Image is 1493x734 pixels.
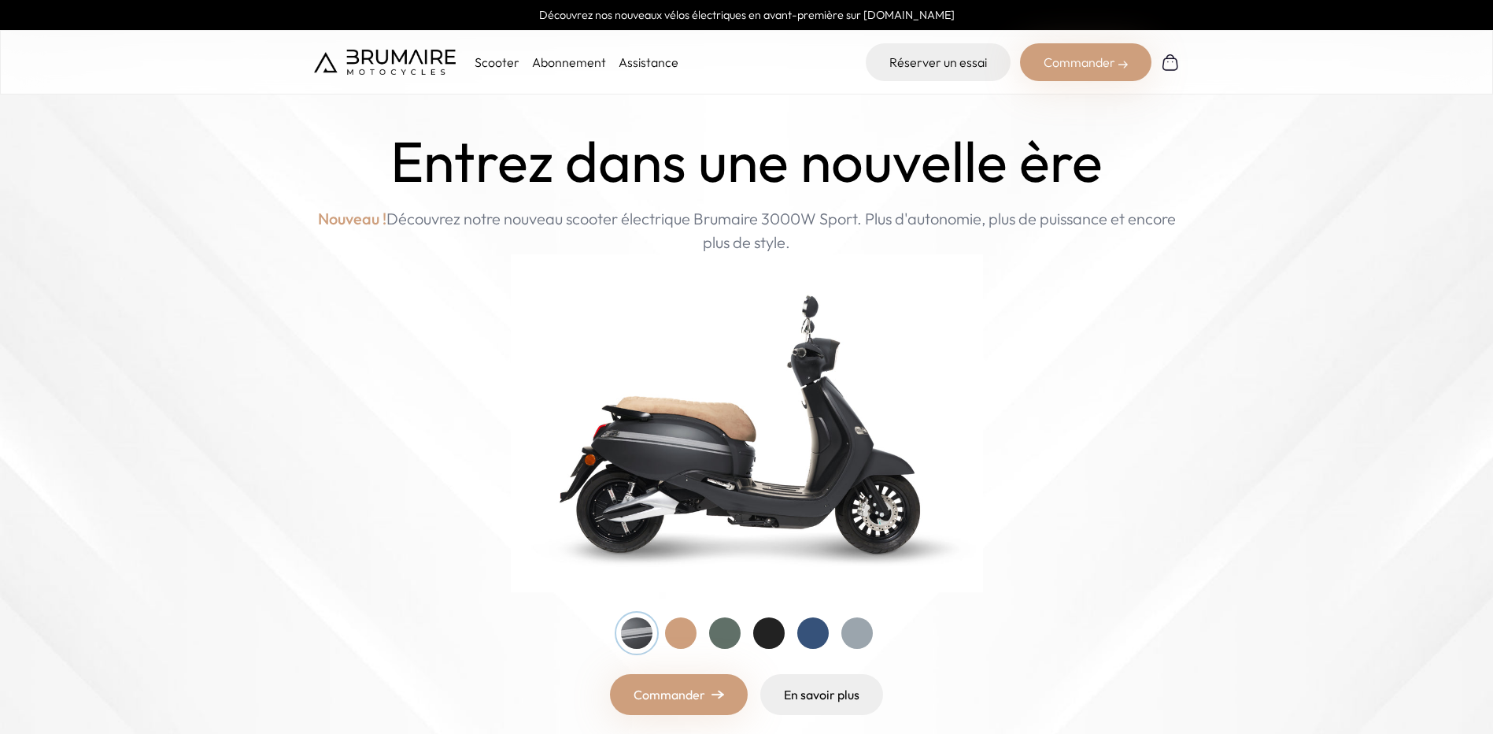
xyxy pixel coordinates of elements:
[1118,60,1128,69] img: right-arrow-2.png
[532,54,606,70] a: Abonnement
[866,43,1011,81] a: Réserver un essai
[1020,43,1151,81] div: Commander
[318,207,386,231] span: Nouveau !
[390,129,1103,195] h1: Entrez dans une nouvelle ère
[314,207,1180,254] p: Découvrez notre nouveau scooter électrique Brumaire 3000W Sport. Plus d'autonomie, plus de puissa...
[314,50,456,75] img: Brumaire Motocycles
[711,690,724,699] img: right-arrow.png
[475,53,519,72] p: Scooter
[1161,53,1180,72] img: Panier
[610,674,748,715] a: Commander
[619,54,678,70] a: Assistance
[760,674,883,715] a: En savoir plus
